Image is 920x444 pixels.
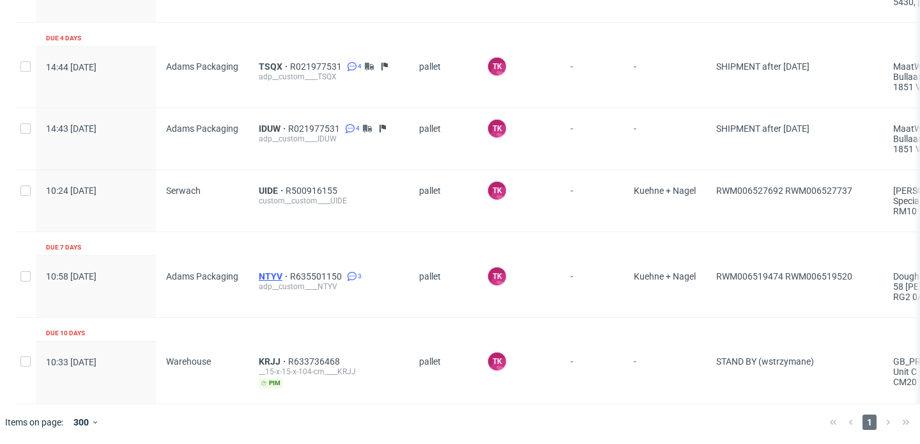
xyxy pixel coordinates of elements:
span: - [571,61,613,92]
a: R633736468 [288,356,342,367]
a: R500916155 [286,186,340,196]
div: custom__custom____UIDE [259,196,399,206]
span: pallet [419,61,466,92]
figcaption: TK [488,353,506,370]
span: STAND BY (wstrzymane) [716,356,814,367]
span: - [571,123,613,154]
span: Warehouse [166,356,211,367]
a: 4 [344,61,362,72]
span: - [571,186,613,216]
span: - [571,271,613,302]
span: 1 [862,415,877,430]
div: __15-x-15-x-104-cm____KRJJ [259,367,399,377]
span: 10:24 [DATE] [46,186,96,196]
div: Due 7 days [46,242,81,253]
span: Kuehne + Nagel [634,271,696,302]
a: R021977531 [288,123,342,134]
span: 14:44 [DATE] [46,62,96,72]
span: Adams Packaging [166,123,238,134]
span: Serwach [166,186,201,196]
a: NTYV [259,271,290,281]
figcaption: TK [488,267,506,285]
div: Due 4 days [46,33,81,44]
span: RWM006519474 RWM006519520 [716,271,852,281]
span: 14:43 [DATE] [46,123,96,134]
a: UIDE [259,186,286,196]
a: TSQX [259,61,290,72]
span: 4 [358,61,362,72]
div: 300 [68,413,91,431]
span: - [634,356,696,388]
div: adp__custom____IDUW [259,134,399,144]
a: R635501150 [290,271,344,281]
span: Adams Packaging [166,271,238,281]
span: Adams Packaging [166,61,238,72]
span: 10:58 [DATE] [46,271,96,281]
span: 4 [356,123,360,134]
a: KRJJ [259,356,288,367]
div: adp__custom____NTYV [259,281,399,292]
span: SHIPMENT after [DATE] [716,61,809,72]
span: pallet [419,186,466,216]
span: Kuehne + Nagel [634,186,696,216]
a: R021977531 [290,61,344,72]
span: RWM006527692 RWM006527737 [716,186,852,196]
span: 3 [358,271,362,281]
span: pim [259,378,283,388]
a: 4 [342,123,360,134]
div: adp__custom____TSQX [259,72,399,82]
span: - [571,356,613,388]
div: Due 10 days [46,328,85,338]
span: pallet [419,123,466,154]
a: 3 [344,271,362,281]
figcaption: TK [488,182,506,200]
a: IDUW [259,123,288,134]
span: pallet [419,271,466,302]
span: - [634,61,696,92]
span: Items on page: [5,416,63,429]
figcaption: TK [488,120,506,138]
span: 10:33 [DATE] [46,357,96,367]
span: SHIPMENT after [DATE] [716,123,809,134]
span: - [634,123,696,154]
figcaption: TK [488,58,506,75]
span: pallet [419,356,466,388]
